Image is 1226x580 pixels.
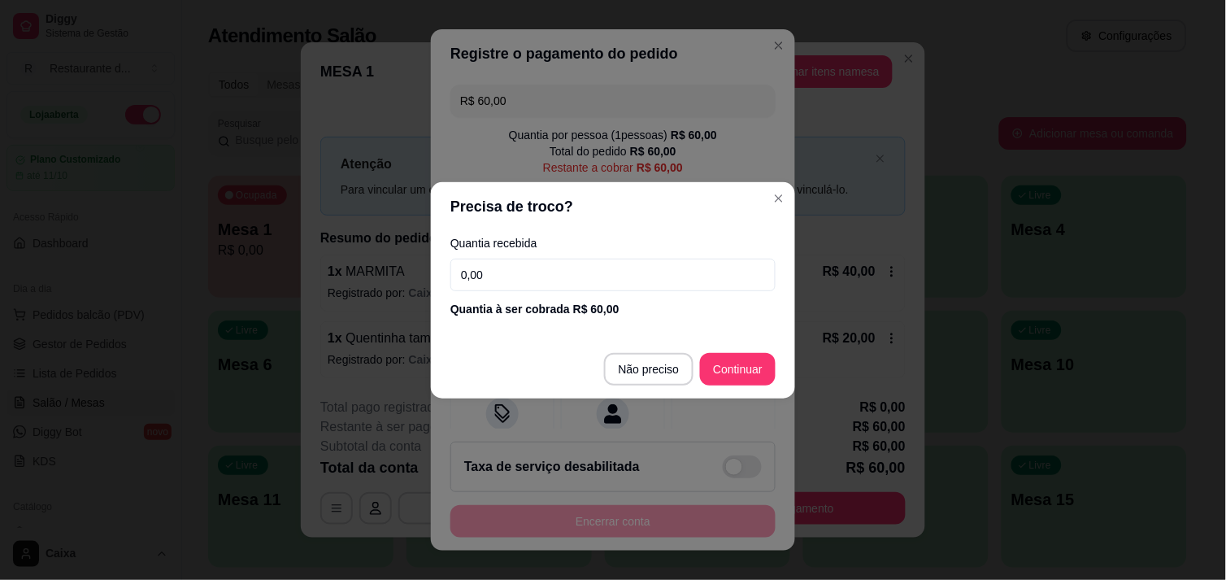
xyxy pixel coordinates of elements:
header: Precisa de troco? [431,182,795,231]
button: Continuar [700,353,776,386]
button: Close [766,185,792,212]
div: Quantia à ser cobrada R$ 60,00 [450,301,776,317]
button: Não preciso [604,353,694,386]
label: Quantia recebida [450,238,776,249]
